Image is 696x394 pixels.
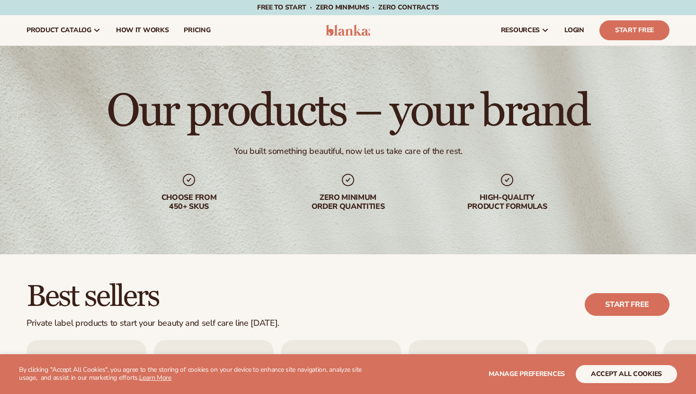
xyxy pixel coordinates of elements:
div: Zero minimum order quantities [287,193,409,211]
h2: Best sellers [27,281,279,313]
img: logo [326,25,371,36]
button: Manage preferences [489,365,565,383]
a: product catalog [19,15,108,45]
a: Start Free [599,20,669,40]
a: Learn More [139,373,171,382]
h1: Our products – your brand [107,89,589,134]
div: Private label products to start your beauty and self care line [DATE]. [27,318,279,329]
div: You built something beautiful, now let us take care of the rest. [234,146,463,157]
div: Choose from 450+ Skus [128,193,250,211]
a: How It Works [108,15,177,45]
a: resources [493,15,557,45]
span: product catalog [27,27,91,34]
span: pricing [184,27,210,34]
a: pricing [176,15,218,45]
span: How It Works [116,27,169,34]
span: Free to start · ZERO minimums · ZERO contracts [257,3,439,12]
span: Manage preferences [489,369,565,378]
span: resources [501,27,540,34]
button: accept all cookies [576,365,677,383]
a: Start free [585,293,669,316]
p: By clicking "Accept All Cookies", you agree to the storing of cookies on your device to enhance s... [19,366,370,382]
a: LOGIN [557,15,592,45]
span: LOGIN [564,27,584,34]
div: High-quality product formulas [446,193,568,211]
